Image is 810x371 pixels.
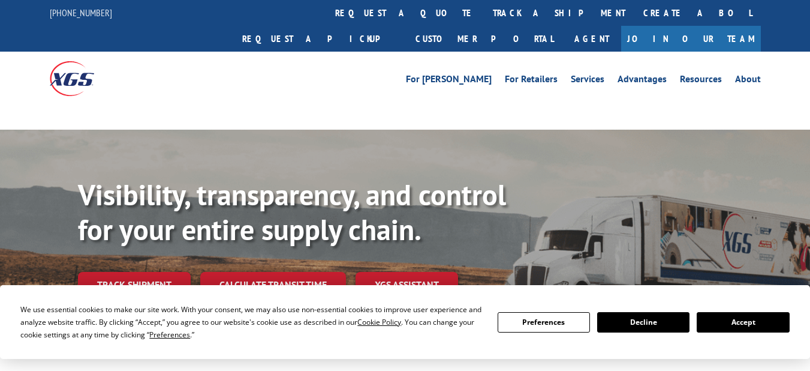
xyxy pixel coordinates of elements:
[78,176,506,248] b: Visibility, transparency, and control for your entire supply chain.
[50,7,112,19] a: [PHONE_NUMBER]
[78,272,191,297] a: Track shipment
[735,74,761,88] a: About
[356,272,458,298] a: XGS ASSISTANT
[618,74,667,88] a: Advantages
[571,74,604,88] a: Services
[406,74,492,88] a: For [PERSON_NAME]
[200,272,346,298] a: Calculate transit time
[562,26,621,52] a: Agent
[498,312,590,333] button: Preferences
[597,312,689,333] button: Decline
[505,74,558,88] a: For Retailers
[406,26,562,52] a: Customer Portal
[697,312,789,333] button: Accept
[233,26,406,52] a: Request a pickup
[680,74,722,88] a: Resources
[357,317,401,327] span: Cookie Policy
[149,330,190,340] span: Preferences
[621,26,761,52] a: Join Our Team
[20,303,483,341] div: We use essential cookies to make our site work. With your consent, we may also use non-essential ...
